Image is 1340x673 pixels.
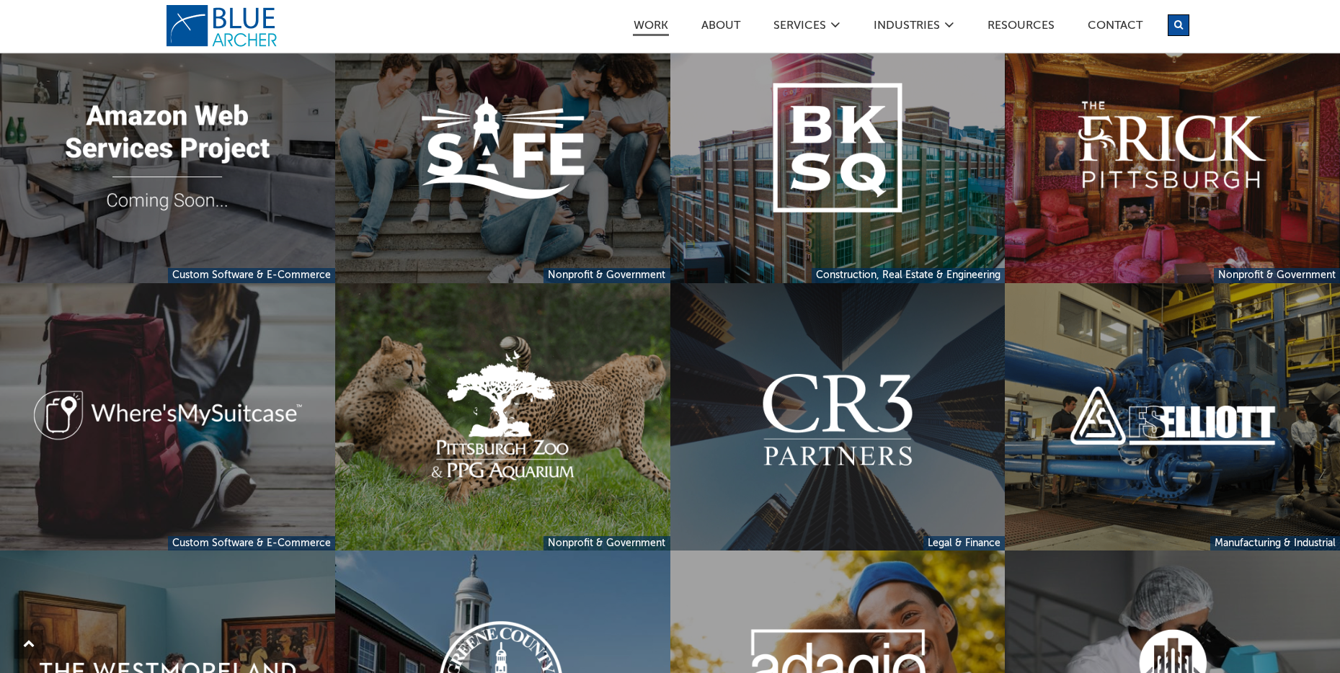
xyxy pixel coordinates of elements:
[166,4,281,48] a: logo
[701,20,741,35] a: ABOUT
[1210,536,1340,551] a: Manufacturing & Industrial
[633,20,669,36] a: Work
[923,536,1005,551] a: Legal & Finance
[543,536,670,551] a: Nonprofit & Government
[873,20,941,35] a: Industries
[168,536,335,551] a: Custom Software & E-Commerce
[1087,20,1143,35] a: Contact
[168,268,335,283] a: Custom Software & E-Commerce
[773,20,827,35] a: SERVICES
[812,268,1005,283] a: Construction, Real Estate & Engineering
[1214,268,1340,283] a: Nonprofit & Government
[543,268,670,283] a: Nonprofit & Government
[987,20,1055,35] a: Resources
